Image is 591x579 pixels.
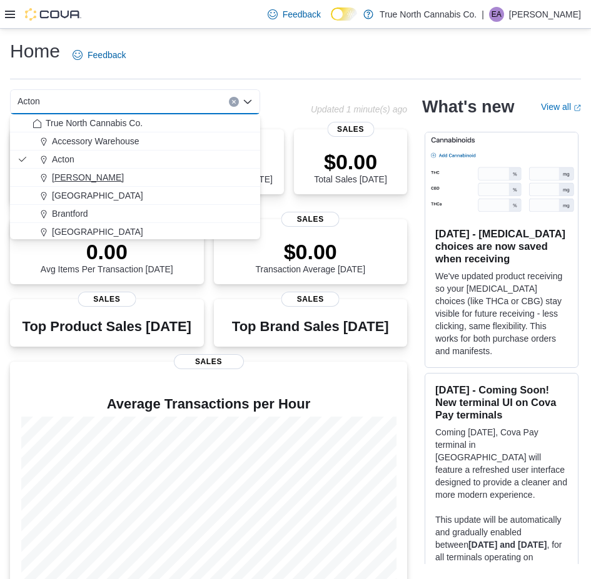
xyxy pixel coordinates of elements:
p: $0.00 [314,149,386,174]
span: Feedback [283,8,321,21]
p: We've updated product receiving so your [MEDICAL_DATA] choices (like THCa or CBG) stay visible fo... [435,270,568,357]
span: True North Cannabis Co. [46,117,143,129]
h3: Top Brand Sales [DATE] [232,319,389,334]
p: 0.00 [41,239,173,264]
div: Avg Items Per Transaction [DATE] [41,239,173,274]
span: Feedback [88,49,126,61]
h2: What's new [422,97,514,117]
span: Accessory Warehouse [52,135,139,147]
div: Erin Anderson [489,7,504,22]
img: Cova [25,8,81,21]
svg: External link [573,104,581,112]
span: EA [492,7,502,22]
p: [PERSON_NAME] [509,7,581,22]
button: [GEOGRAPHIC_DATA] [10,187,260,205]
span: Acton [18,94,40,109]
button: Acton [10,151,260,169]
a: Feedback [68,42,131,67]
button: Accessory Warehouse [10,132,260,151]
p: | [482,7,484,22]
button: True North Cannabis Co. [10,114,260,132]
p: True North Cannabis Co. [380,7,477,22]
h4: Average Transactions per Hour [20,397,397,412]
span: Sales [78,292,136,307]
h3: Top Product Sales [DATE] [23,319,191,334]
button: [GEOGRAPHIC_DATA] [10,223,260,241]
h3: [DATE] - [MEDICAL_DATA] choices are now saved when receiving [435,227,568,265]
button: Close list of options [243,97,253,107]
strong: [DATE] and [DATE] [468,540,547,550]
span: [GEOGRAPHIC_DATA] [52,225,143,238]
button: Brantford [10,205,260,223]
span: [GEOGRAPHIC_DATA] [52,189,143,202]
span: Sales [281,212,340,227]
span: Sales [327,122,374,137]
span: [PERSON_NAME] [52,171,124,184]
p: Coming [DATE], Cova Pay terminal in [GEOGRAPHIC_DATA] will feature a refreshed user interface des... [435,426,568,501]
input: Dark Mode [331,7,357,21]
span: Sales [174,354,244,369]
button: [PERSON_NAME] [10,169,260,187]
a: Feedback [263,2,326,27]
div: Total Sales [DATE] [314,149,386,184]
h3: [DATE] - Coming Soon! New terminal UI on Cova Pay terminals [435,384,568,421]
span: Brantford [52,207,88,220]
span: Acton [52,153,74,166]
a: View allExternal link [541,102,581,112]
span: Sales [281,292,340,307]
h1: Home [10,39,60,64]
button: Clear input [229,97,239,107]
p: $0.00 [255,239,365,264]
div: Transaction Average [DATE] [255,239,365,274]
p: Updated 1 minute(s) ago [311,104,407,114]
